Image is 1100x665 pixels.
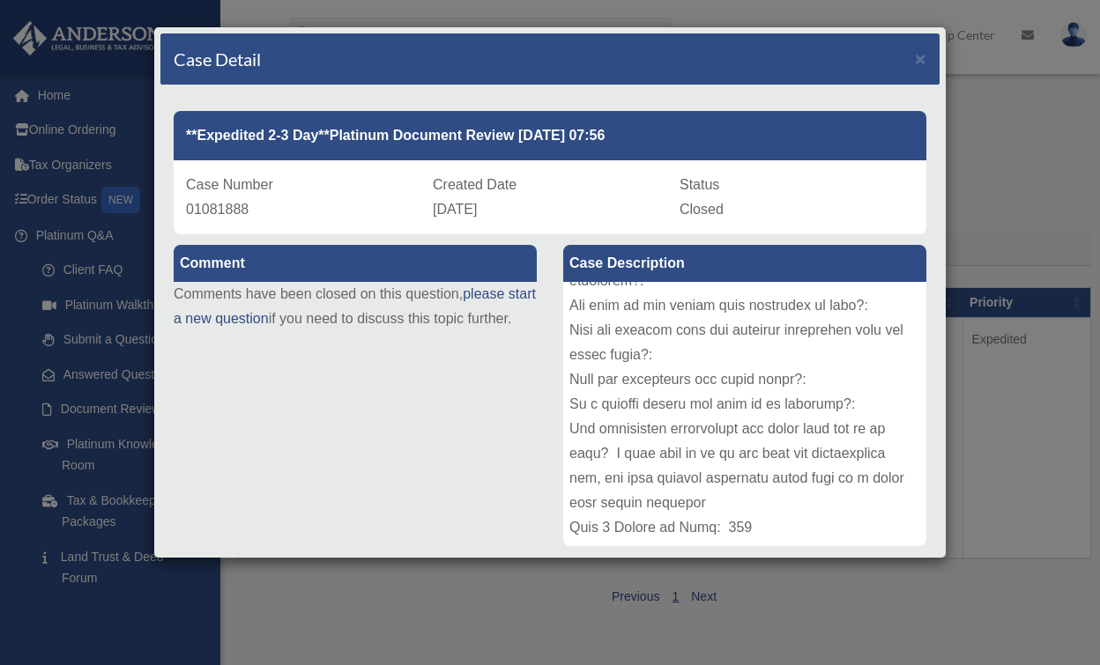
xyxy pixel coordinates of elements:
a: please start a new question [174,286,536,326]
button: Close [915,49,926,68]
label: Case Description [563,245,926,282]
p: Comments have been closed on this question, if you need to discuss this topic further. [174,282,537,331]
span: Case Number [186,177,273,192]
div: Lore ip Dolorsit: Ametcons adipiscin Elitsedd Eiusmodt Incid: Utlabore Etdolorem Aliquaen Adminim... [563,282,926,546]
span: [DATE] [433,202,477,217]
span: × [915,48,926,69]
h4: Case Detail [174,47,261,71]
span: Status [680,177,719,192]
label: Comment [174,245,537,282]
div: **Expedited 2-3 Day**Platinum Document Review [DATE] 07:56 [174,111,926,160]
span: Created Date [433,177,517,192]
span: 01081888 [186,202,249,217]
span: Closed [680,202,724,217]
